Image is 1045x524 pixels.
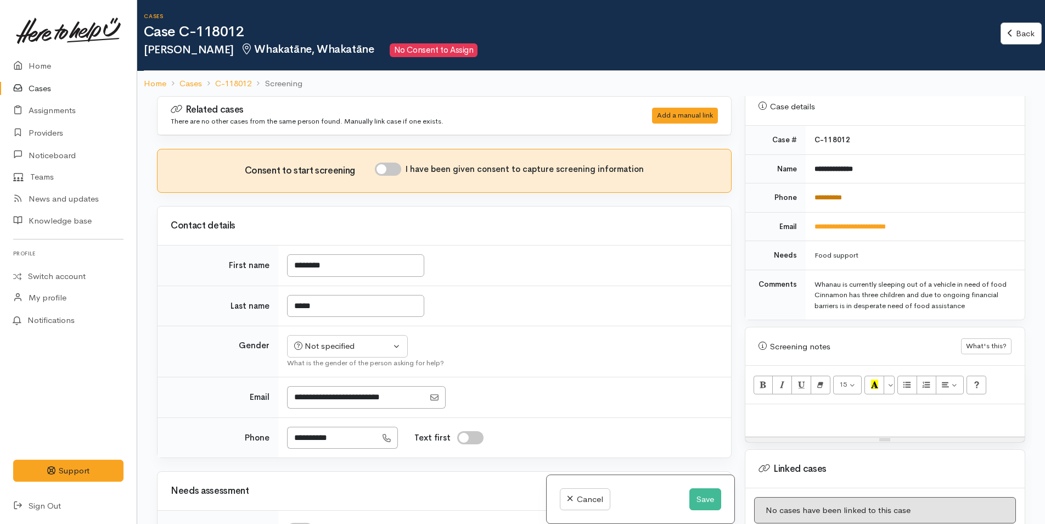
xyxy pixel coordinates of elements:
td: Comments [745,270,806,320]
h6: Profile [13,246,123,261]
td: Phone [745,183,806,213]
h3: Linked cases [759,464,1012,475]
button: Italic (CTRL+I) [772,376,792,394]
h3: Contact details [171,221,718,231]
button: Not specified [287,335,408,358]
button: Save [689,488,721,511]
h2: [PERSON_NAME] [144,43,1001,57]
a: Home [144,77,166,90]
span: Whakatāne, Whakatāne [240,42,374,56]
button: Bold (CTRL+B) [754,376,773,394]
div: Whanau is currently sleeping out of a vehicle in need of food Cinnamon has three children and due... [814,279,1012,311]
h3: Related cases [171,104,625,115]
label: I have been given consent to capture screening information [406,163,644,176]
h3: Needs assessment [171,486,718,497]
a: C-118012 [215,77,251,90]
button: Recent Color [864,376,884,394]
div: What is the gender of the person asking for help? [287,358,718,369]
label: Text first [414,432,451,444]
a: Back [1001,23,1042,45]
span: 15 [839,380,847,389]
div: Screening notes [759,341,961,353]
h6: Cases [144,13,1001,19]
button: Underline (CTRL+U) [791,376,811,394]
label: Gender [239,339,269,352]
a: Cases [179,77,202,90]
button: Paragraph [936,376,964,394]
b: C-118012 [814,135,850,144]
small: There are no other cases from the same person found. Manually link case if one exists. [171,116,443,126]
td: Name [745,154,806,183]
button: What's this? [961,338,1012,354]
div: Food support [814,250,1012,261]
div: Add a manual link [652,108,718,124]
label: Email [250,391,269,404]
label: Phone [245,432,269,444]
button: Ordered list (CTRL+SHIFT+NUM8) [917,376,936,394]
div: Not specified [294,340,391,353]
td: Email [745,212,806,241]
a: Cancel [560,488,610,511]
h1: Case C-118012 [144,24,1001,40]
span: No Consent to Assign [390,43,477,57]
div: Case details [759,101,1012,113]
li: Screening [251,77,302,90]
button: Unordered list (CTRL+SHIFT+NUM7) [897,376,917,394]
td: Needs [745,241,806,270]
button: Font Size [833,376,862,394]
button: Support [13,460,123,482]
button: Remove Font Style (CTRL+\) [811,376,830,394]
nav: breadcrumb [137,71,1045,97]
button: Help [967,376,986,394]
button: More Color [884,376,895,394]
label: First name [229,259,269,272]
h3: Consent to start screening [245,166,375,176]
div: Resize [745,437,1025,442]
label: Last name [231,300,269,313]
td: Case # [745,126,806,154]
div: No cases have been linked to this case [754,497,1016,524]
